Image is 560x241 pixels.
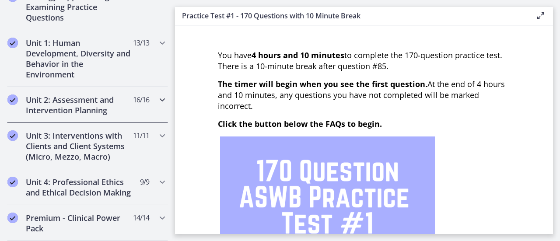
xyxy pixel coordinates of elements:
i: Completed [7,177,18,187]
h2: Unit 1: Human Development, Diversity and Behavior in the Environment [26,38,133,80]
span: At the end of 4 hours and 10 minutes, any questions you have not completed will be marked incorrect. [218,79,505,111]
span: Click the button below the FAQs to begin. [218,119,382,129]
i: Completed [7,130,18,141]
h2: Unit 2: Assessment and Intervention Planning [26,94,133,115]
i: Completed [7,213,18,223]
span: 16 / 16 [133,94,149,105]
strong: 4 hours and 10 minutes [252,50,344,60]
span: You have to complete the 170-question practice test. There is a 10-minute break after question #85. [218,50,502,71]
span: 9 / 9 [140,177,149,187]
span: 13 / 13 [133,38,149,48]
i: Completed [7,94,18,105]
h2: Premium - Clinical Power Pack [26,213,133,234]
h2: Unit 4: Professional Ethics and Ethical Decision Making [26,177,133,198]
i: Completed [7,38,18,48]
h3: Practice Test #1 - 170 Questions with 10 Minute Break [182,10,521,21]
h2: Unit 3: Interventions with Clients and Client Systems (Micro, Mezzo, Macro) [26,130,133,162]
span: The timer will begin when you see the first question. [218,79,427,89]
span: 11 / 11 [133,130,149,141]
span: 14 / 14 [133,213,149,223]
